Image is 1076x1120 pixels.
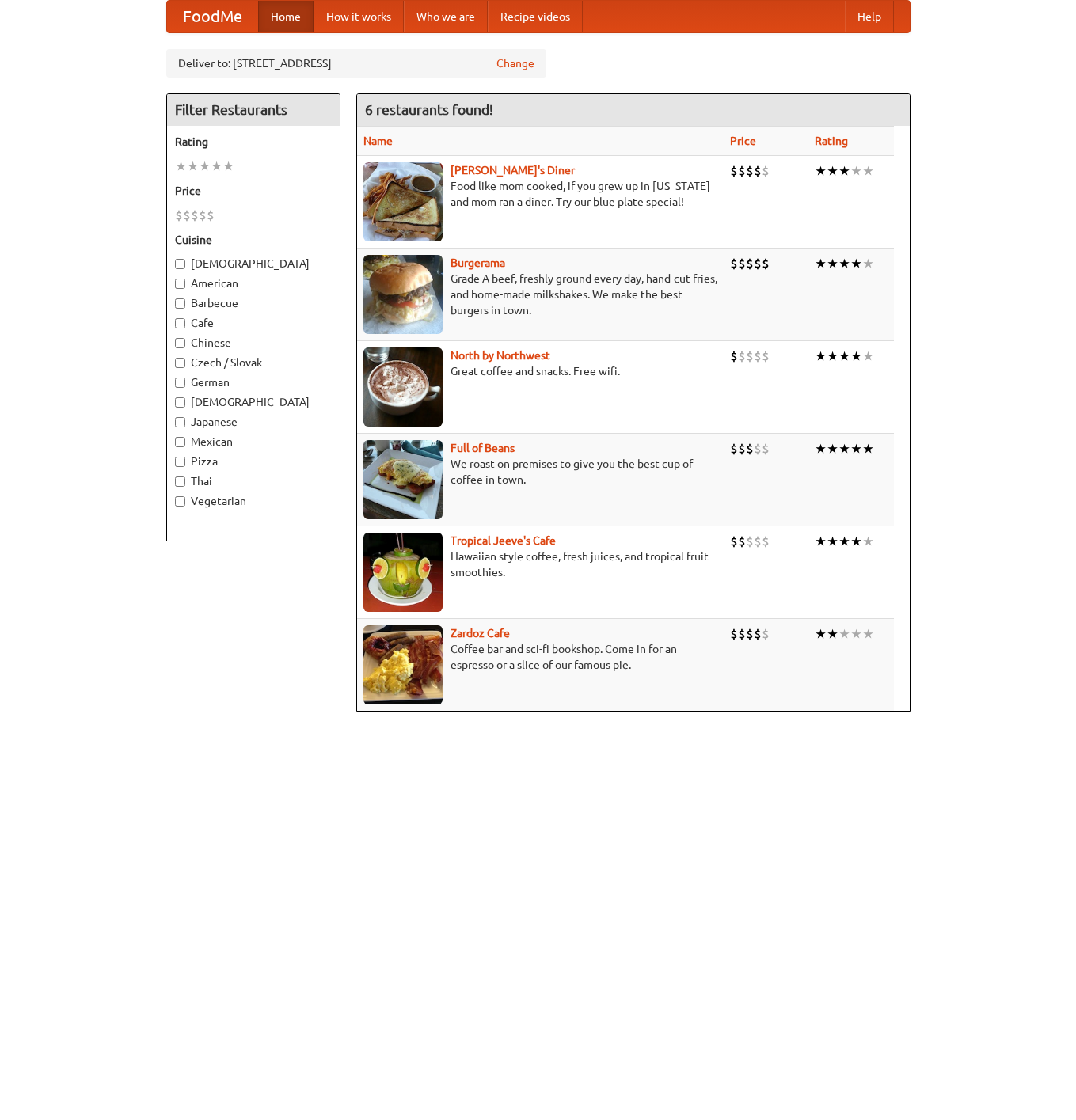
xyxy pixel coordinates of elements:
[363,625,443,704] img: zardoz.jpg
[746,440,754,457] li: $
[754,625,762,643] li: $
[451,534,556,547] a: Tropical Jeeve's Cafe
[738,533,746,550] li: $
[488,1,583,32] a: Recipe videos
[175,183,332,199] h5: Price
[762,440,770,457] li: $
[175,335,332,351] label: Chinese
[363,271,717,318] p: Grade A beef, freshly ground every day, hand-cut fries, and home-made milkshakes. We make the bes...
[167,1,258,32] a: FoodMe
[730,347,738,365] li: $
[827,625,838,643] li: ★
[754,255,762,272] li: $
[730,135,756,147] a: Price
[175,437,185,447] input: Mexican
[746,625,754,643] li: $
[762,533,770,550] li: $
[211,158,222,175] li: ★
[451,164,575,177] b: [PERSON_NAME]'s Diner
[258,1,314,32] a: Home
[738,347,746,365] li: $
[496,55,534,71] a: Change
[175,318,185,328] input: Cafe
[167,94,340,126] h4: Filter Restaurants
[862,347,874,365] li: ★
[827,162,838,180] li: ★
[815,347,827,365] li: ★
[365,102,493,117] ng-pluralize: 6 restaurants found!
[175,414,332,430] label: Japanese
[862,533,874,550] li: ★
[746,162,754,180] li: $
[175,207,183,224] li: $
[762,255,770,272] li: $
[191,207,199,224] li: $
[363,162,443,241] img: sallys.jpg
[862,625,874,643] li: ★
[762,162,770,180] li: $
[730,533,738,550] li: $
[738,440,746,457] li: $
[815,135,848,147] a: Rating
[754,347,762,365] li: $
[175,434,332,450] label: Mexican
[730,440,738,457] li: $
[363,533,443,612] img: jeeves.jpg
[451,627,510,640] a: Zardoz Cafe
[827,440,838,457] li: ★
[175,496,185,507] input: Vegetarian
[838,162,850,180] li: ★
[363,255,443,334] img: burgerama.jpg
[850,255,862,272] li: ★
[850,162,862,180] li: ★
[754,440,762,457] li: $
[746,347,754,365] li: $
[850,533,862,550] li: ★
[175,355,332,370] label: Czech / Slovak
[451,442,515,454] a: Full of Beans
[363,135,393,147] a: Name
[754,162,762,180] li: $
[827,347,838,365] li: ★
[314,1,404,32] a: How it works
[838,255,850,272] li: ★
[363,641,717,673] p: Coffee bar and sci-fi bookshop. Come in for an espresso or a slice of our famous pie.
[175,417,185,427] input: Japanese
[363,178,717,210] p: Food like mom cooked, if you grew up in [US_STATE] and mom ran a diner. Try our blue plate special!
[815,162,827,180] li: ★
[838,440,850,457] li: ★
[850,440,862,457] li: ★
[175,338,185,348] input: Chinese
[827,533,838,550] li: ★
[451,349,550,362] a: North by Northwest
[175,134,332,150] h5: Rating
[850,347,862,365] li: ★
[827,255,838,272] li: ★
[175,259,185,269] input: [DEMOGRAPHIC_DATA]
[175,378,185,388] input: German
[862,162,874,180] li: ★
[862,255,874,272] li: ★
[175,454,332,469] label: Pizza
[363,363,717,379] p: Great coffee and snacks. Free wifi.
[175,358,185,368] input: Czech / Slovak
[183,207,191,224] li: $
[451,256,505,269] a: Burgerama
[175,394,332,410] label: [DEMOGRAPHIC_DATA]
[838,625,850,643] li: ★
[175,374,332,390] label: German
[738,162,746,180] li: $
[838,533,850,550] li: ★
[175,256,332,271] label: [DEMOGRAPHIC_DATA]
[862,440,874,457] li: ★
[222,158,234,175] li: ★
[363,440,443,519] img: beans.jpg
[175,315,332,331] label: Cafe
[175,275,332,291] label: American
[838,347,850,365] li: ★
